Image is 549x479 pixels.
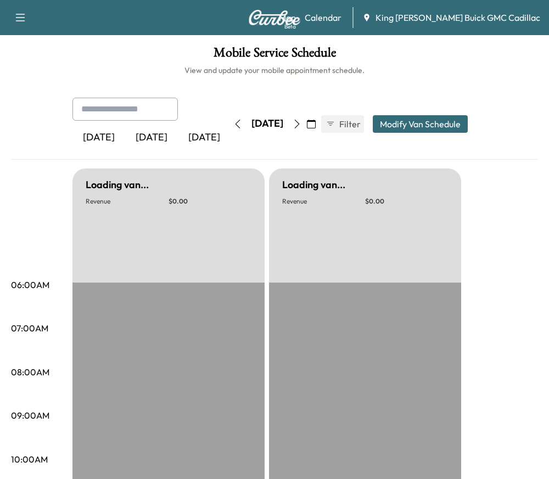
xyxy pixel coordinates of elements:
[284,22,296,31] div: Beta
[305,11,341,24] a: Calendar
[373,115,468,133] button: Modify Van Schedule
[11,65,538,76] h6: View and update your mobile appointment schedule.
[11,409,49,422] p: 09:00AM
[282,197,365,206] p: Revenue
[11,278,49,291] p: 06:00AM
[169,197,251,206] p: $ 0.00
[251,117,283,131] div: [DATE]
[86,177,149,193] h5: Loading van...
[72,125,125,150] div: [DATE]
[365,197,448,206] p: $ 0.00
[321,115,364,133] button: Filter
[86,197,169,206] p: Revenue
[339,117,359,131] span: Filter
[376,11,540,24] span: King [PERSON_NAME] Buick GMC Cadillac
[279,11,296,24] a: MapBeta
[282,177,345,193] h5: Loading van...
[11,365,49,379] p: 08:00AM
[178,125,231,150] div: [DATE]
[125,125,178,150] div: [DATE]
[248,10,301,25] img: Curbee Logo
[11,453,48,466] p: 10:00AM
[11,322,48,335] p: 07:00AM
[11,46,538,65] h1: Mobile Service Schedule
